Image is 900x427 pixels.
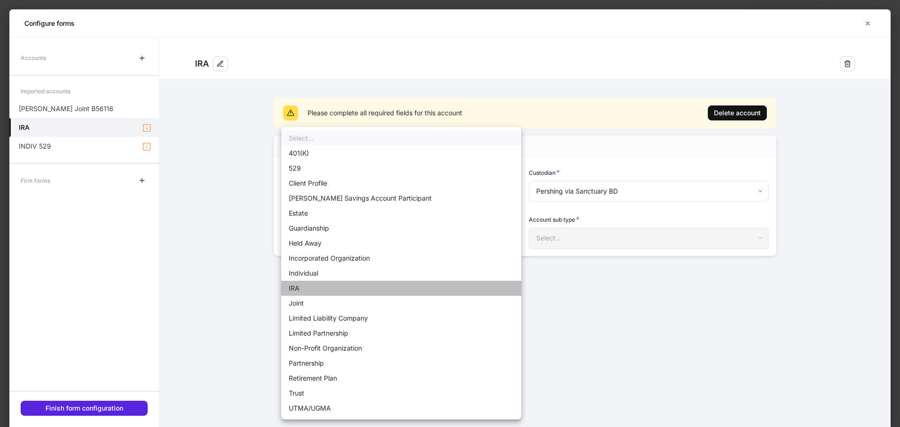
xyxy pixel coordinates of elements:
[281,206,521,221] li: Estate
[281,251,521,266] li: Incorporated Organization
[281,191,521,206] li: [PERSON_NAME] Savings Account Participant
[281,296,521,311] li: Joint
[281,146,521,161] li: 401(K)
[281,326,521,341] li: Limited Partnership
[281,386,521,401] li: Trust
[281,176,521,191] li: Client Profile
[281,281,521,296] li: IRA
[281,236,521,251] li: Held Away
[281,161,521,176] li: 529
[281,221,521,236] li: Guardianship
[281,356,521,371] li: Partnership
[281,341,521,356] li: Non-Profit Organization
[281,311,521,326] li: Limited Liability Company
[281,401,521,416] li: UTMA/UGMA
[281,371,521,386] li: Retirement Plan
[281,266,521,281] li: Individual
